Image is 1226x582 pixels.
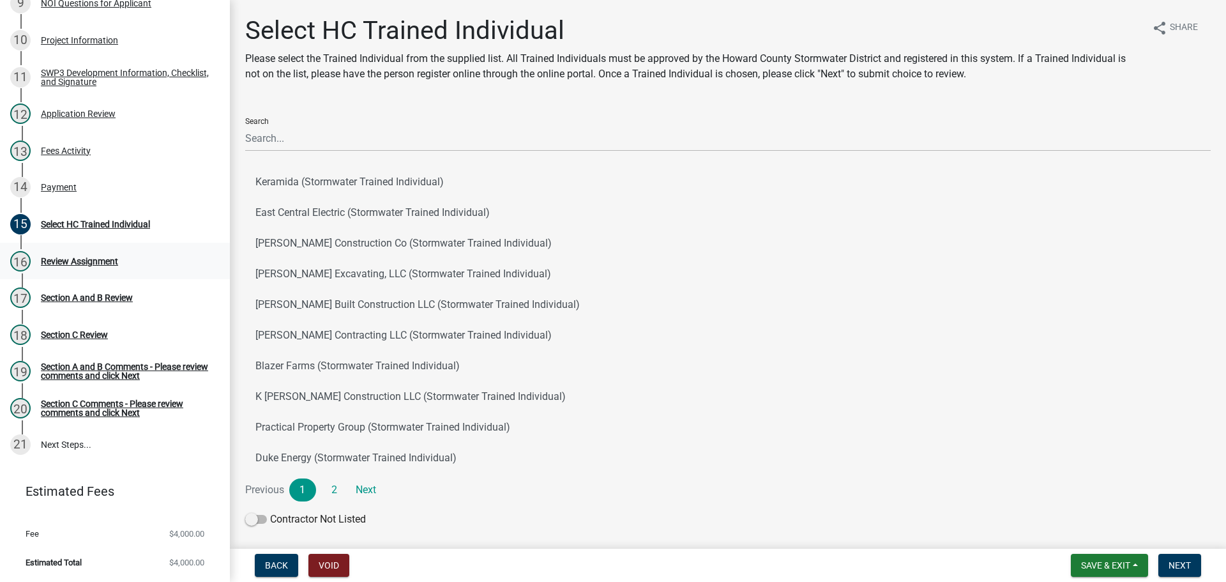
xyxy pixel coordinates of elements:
[1081,560,1130,571] span: Save & Exit
[10,479,209,504] a: Estimated Fees
[10,214,31,234] div: 15
[41,399,209,417] div: Section C Comments - Please review comments and click Next
[10,30,31,50] div: 10
[10,251,31,272] div: 16
[245,289,1211,320] button: [PERSON_NAME] Built Construction LLC (Stormwater Trained Individual)
[1170,20,1198,36] span: Share
[41,293,133,302] div: Section A and B Review
[245,381,1211,412] button: K [PERSON_NAME] Construction LLC (Stormwater Trained Individual)
[10,67,31,88] div: 11
[245,197,1211,228] button: East Central Electric (Stormwater Trained Individual)
[245,51,1142,82] p: Please select the Trained Individual from the supplied list. All Trained Individuals must be appr...
[41,330,108,339] div: Section C Review
[41,257,118,266] div: Review Assignment
[1071,554,1148,577] button: Save & Exit
[245,443,1211,473] button: Duke Energy (Stormwater Trained Individual)
[289,479,316,502] a: 1
[41,220,150,229] div: Select HC Trained Individual
[10,287,31,308] div: 17
[10,361,31,381] div: 19
[10,398,31,418] div: 20
[169,530,204,538] span: $4,000.00
[10,141,31,161] div: 13
[41,109,116,118] div: Application Review
[41,36,118,45] div: Project Information
[41,362,209,380] div: Section A and B Comments - Please review comments and click Next
[352,479,379,502] a: Next
[245,15,1142,46] h1: Select HC Trained Individual
[26,530,39,538] span: Fee
[1142,15,1208,40] button: shareShare
[10,434,31,455] div: 21
[245,320,1211,351] button: [PERSON_NAME] Contracting LLC (Stormwater Trained Individual)
[1152,20,1167,36] i: share
[245,125,1211,151] input: Search...
[255,554,298,577] button: Back
[245,412,1211,443] button: Practical Property Group (Stormwater Trained Individual)
[41,146,91,155] div: Fees Activity
[245,259,1211,289] button: [PERSON_NAME] Excavating, LLC (Stormwater Trained Individual)
[245,228,1211,259] button: [PERSON_NAME] Construction Co (Stormwater Trained Individual)
[10,177,31,197] div: 14
[245,479,1211,502] nav: Page navigation
[41,68,209,86] div: SWP3 Development Information, Checklist, and Signature
[10,103,31,124] div: 12
[10,325,31,345] div: 18
[1169,560,1191,571] span: Next
[169,558,204,567] span: $4,000.00
[26,558,82,567] span: Estimated Total
[1158,554,1201,577] button: Next
[321,479,348,502] a: 2
[41,183,77,192] div: Payment
[245,167,1211,197] button: Keramida (Stormwater Trained Individual)
[245,351,1211,381] button: Blazer Farms (Stormwater Trained Individual)
[245,512,366,527] label: Contractor Not Listed
[265,560,288,571] span: Back
[308,554,349,577] button: Void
